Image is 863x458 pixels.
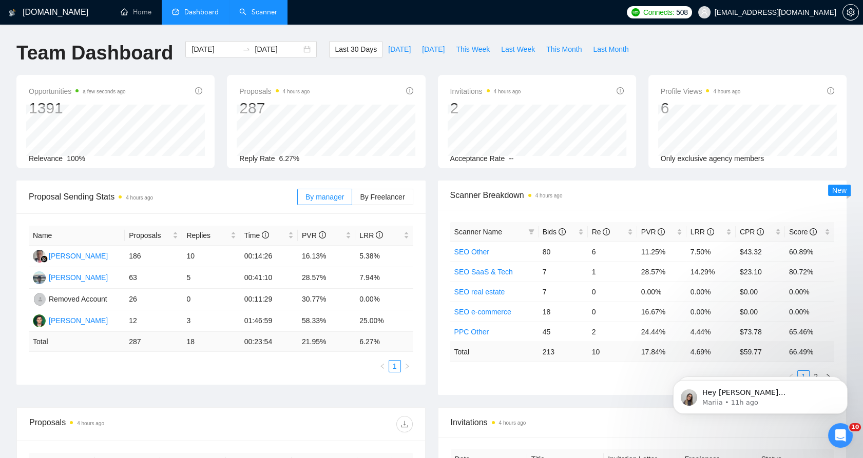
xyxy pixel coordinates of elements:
[33,250,46,263] img: WW
[125,310,182,332] td: 12
[298,310,355,332] td: 58.33%
[302,231,326,240] span: PVR
[182,267,240,289] td: 5
[450,41,495,57] button: This Week
[305,193,344,201] span: By manager
[239,85,310,97] span: Proposals
[661,154,764,163] span: Only exclusive agency members
[33,316,108,324] a: MS[PERSON_NAME]
[587,41,634,57] button: Last Month
[539,262,588,282] td: 7
[240,267,298,289] td: 00:41:10
[499,420,526,426] time: 4 hours ago
[450,98,521,118] div: 2
[355,289,413,310] td: 0.00%
[240,246,298,267] td: 00:14:26
[182,332,240,352] td: 18
[785,302,834,322] td: 0.00%
[849,423,861,431] span: 10
[33,271,46,284] img: YM
[240,332,298,352] td: 00:23:54
[298,246,355,267] td: 16.13%
[843,8,858,16] span: setting
[182,226,240,246] th: Replies
[67,154,85,163] span: 100%
[832,186,847,194] span: New
[33,314,46,327] img: MS
[29,416,221,432] div: Proposals
[29,226,125,246] th: Name
[335,44,377,55] span: Last 30 Days
[535,193,563,198] time: 4 hours ago
[842,4,859,21] button: setting
[509,154,513,163] span: --
[785,342,834,362] td: 66.49 %
[828,423,853,448] iframe: Intercom live chat
[785,242,834,262] td: 60.89%
[182,246,240,267] td: 10
[355,246,413,267] td: 5.38%
[49,315,108,326] div: [PERSON_NAME]
[785,262,834,282] td: 80.72%
[454,328,489,336] a: PPC Other
[454,308,511,316] a: SEO e-commerce
[77,421,104,426] time: 4 hours ago
[360,193,405,201] span: By Freelancer
[603,228,610,235] span: info-circle
[842,8,859,16] a: setting
[379,363,386,369] span: left
[29,85,126,97] span: Opportunities
[244,231,269,240] span: Time
[785,322,834,342] td: 65.46%
[588,322,637,342] td: 2
[355,332,413,352] td: 6.27 %
[588,262,637,282] td: 1
[184,8,219,16] span: Dashboard
[454,288,505,296] a: SEO real estate
[713,89,740,94] time: 4 hours ago
[637,282,686,302] td: 0.00%
[588,302,637,322] td: 0
[401,360,413,372] button: right
[121,8,151,16] a: homeHome
[389,361,400,372] a: 1
[279,154,300,163] span: 6.27%
[785,282,834,302] td: 0.00%
[416,41,450,57] button: [DATE]
[239,98,310,118] div: 287
[588,282,637,302] td: 0
[376,360,389,372] li: Previous Page
[191,44,238,55] input: Start date
[242,45,251,53] span: swap-right
[450,154,505,163] span: Acceptance Rate
[422,44,445,55] span: [DATE]
[495,41,541,57] button: Last Week
[456,44,490,55] span: This Week
[661,85,741,97] span: Profile Views
[528,229,534,235] span: filter
[494,89,521,94] time: 4 hours ago
[810,228,817,235] span: info-circle
[736,242,785,262] td: $43.32
[125,332,182,352] td: 287
[125,246,182,267] td: 186
[686,342,736,362] td: 4.69 %
[827,87,834,94] span: info-circle
[319,231,326,238] span: info-circle
[546,44,582,55] span: This Month
[686,282,736,302] td: 0.00%
[49,293,107,305] div: Removed Account
[454,228,502,236] span: Scanner Name
[359,231,383,240] span: LRR
[329,41,382,57] button: Last 30 Days
[676,7,687,18] span: 508
[355,310,413,332] td: 25.00%
[617,87,624,94] span: info-circle
[182,289,240,310] td: 0
[298,267,355,289] td: 28.57%
[382,41,416,57] button: [DATE]
[559,228,566,235] span: info-circle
